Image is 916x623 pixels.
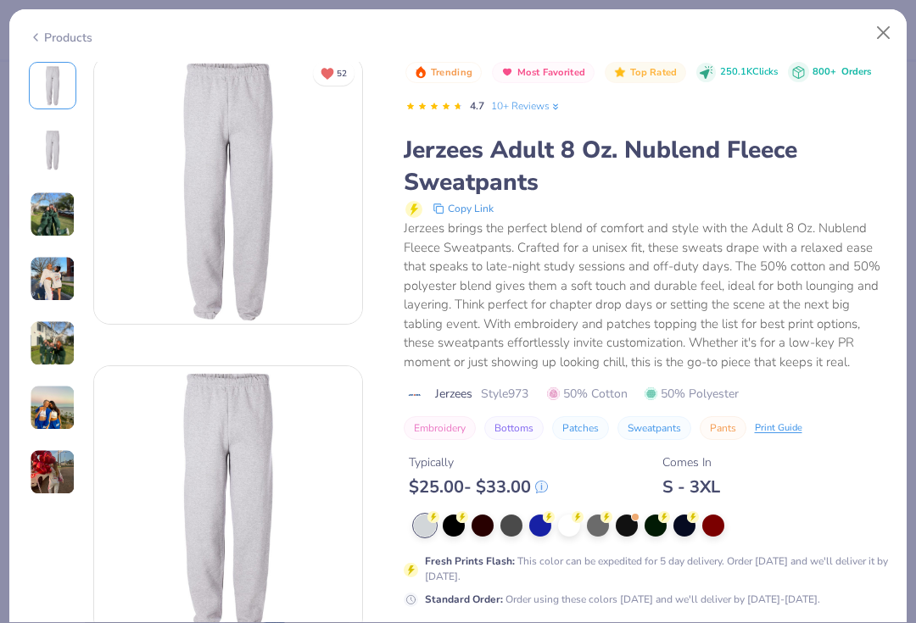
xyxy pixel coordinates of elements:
[409,453,548,471] div: Typically
[405,62,482,84] button: Badge Button
[645,385,739,403] span: 50% Polyester
[813,65,871,80] div: 800+
[94,56,362,324] img: Front
[662,453,720,471] div: Comes In
[605,62,686,84] button: Badge Button
[720,65,778,80] span: 250.1K Clicks
[492,62,595,84] button: Badge Button
[470,99,484,113] span: 4.7
[484,416,544,440] button: Bottoms
[30,320,75,366] img: User generated content
[547,385,628,403] span: 50% Cotton
[405,93,463,120] div: 4.7 Stars
[841,65,871,78] span: Orders
[755,421,802,436] div: Print Guide
[517,68,585,77] span: Most Favorited
[30,256,75,302] img: User generated content
[552,416,609,440] button: Patches
[337,70,347,78] span: 52
[700,416,746,440] button: Pants
[30,449,75,495] img: User generated content
[662,476,720,498] div: S - 3XL
[481,385,528,403] span: Style 973
[30,192,75,237] img: User generated content
[425,553,888,584] div: This color can be expedited for 5 day delivery. Order [DATE] and we'll deliver it by [DATE].
[435,385,472,403] span: Jerzees
[425,592,503,606] strong: Standard Order :
[404,219,888,371] div: Jerzees brings the perfect blend of comfort and style with the Adult 8 Oz. Nublend Fleece Sweatpa...
[425,554,515,568] strong: Fresh Prints Flash :
[32,65,73,106] img: Front
[29,29,92,47] div: Products
[500,65,514,79] img: Most Favorited sort
[491,98,561,114] a: 10+ Reviews
[409,476,548,498] div: $ 25.00 - $ 33.00
[414,65,427,79] img: Trending sort
[404,388,427,402] img: brand logo
[427,198,499,219] button: copy to clipboard
[425,592,820,607] div: Order using these colors [DATE] and we'll deliver by [DATE]-[DATE].
[613,65,627,79] img: Top Rated sort
[30,385,75,431] img: User generated content
[617,416,691,440] button: Sweatpants
[313,61,355,86] button: Unlike
[404,134,888,198] div: Jerzees Adult 8 Oz. Nublend Fleece Sweatpants
[32,130,73,170] img: Back
[868,17,900,49] button: Close
[404,416,476,440] button: Embroidery
[431,68,472,77] span: Trending
[630,68,678,77] span: Top Rated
